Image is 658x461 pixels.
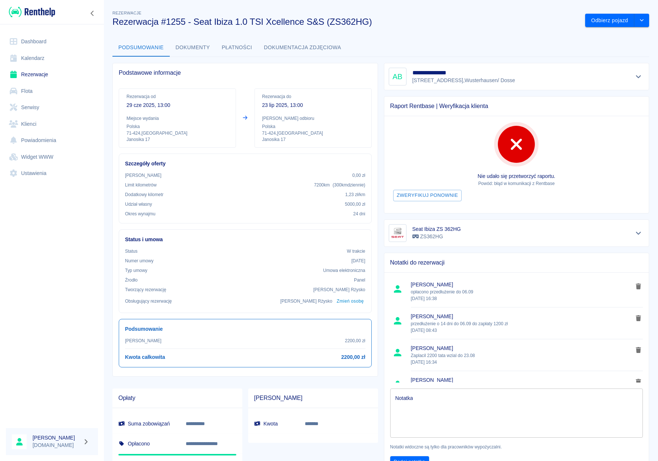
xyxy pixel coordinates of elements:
img: Image [390,226,405,240]
button: Zmień osobę [335,296,365,307]
h6: [PERSON_NAME] [33,434,80,441]
button: Płatności [216,39,258,57]
p: [PERSON_NAME] odbioru [262,115,364,122]
p: Miejsce wydania [126,115,228,122]
p: 71-424 , [GEOGRAPHIC_DATA] [126,130,228,137]
p: Typ umowy [125,267,147,274]
p: Zaplacil 2200 tata wzial do 23.08 [411,352,633,366]
a: Kalendarz [6,50,98,67]
p: Umowa elektroniczna [323,267,365,274]
span: [PERSON_NAME] [411,313,633,320]
span: ( 300 km dziennie ) [333,182,365,188]
button: drop-down [634,14,649,27]
p: Tworzący rezerwację [125,286,166,293]
button: Zwiń nawigację [87,9,98,18]
h6: Status i umowa [125,236,365,243]
p: [PERSON_NAME] Rżysko [280,298,333,304]
p: [DOMAIN_NAME] [33,441,80,449]
p: Status [125,248,138,255]
span: Raport Rentbase | Weryfikacja klienta [390,102,643,110]
p: [DATE] [351,258,365,264]
p: [DATE] 16:38 [411,295,633,302]
button: Pokaż szczegóły [632,228,645,238]
p: Żrodło [125,277,138,283]
p: ZS362HG [412,233,461,240]
p: 5000,00 zł [345,201,365,208]
p: Limit kilometrów [125,182,156,188]
button: Podsumowanie [112,39,170,57]
a: Ustawienia [6,165,98,182]
p: Panel [354,277,365,283]
p: Dodatkowy kilometr [125,191,163,198]
a: Powiadomienia [6,132,98,149]
span: Nadpłata: 0,00 zł [118,454,236,455]
p: [DATE] 16:34 [411,359,633,366]
button: delete note [633,345,644,355]
h6: Suma zobowiązań [118,420,174,427]
p: [DATE] 08:43 [411,327,633,334]
p: 1,23 zł /km [345,191,365,198]
span: [PERSON_NAME] [254,394,372,402]
p: Udział własny [125,201,152,208]
a: Widget WWW [6,149,98,165]
p: [STREET_ADDRESS] , Wusterhausen/ Dosse [412,77,515,84]
p: [PERSON_NAME] [125,172,161,179]
p: Powód: błąd w komunikacji z Rentbase [390,180,643,187]
h6: Kwota [254,420,293,427]
a: Serwisy [6,99,98,116]
button: delete note [633,282,644,291]
button: delete note [633,313,644,323]
p: Notatki widoczne są tylko dla pracowników wypożyczalni. [390,444,643,450]
p: Polska [126,123,228,130]
span: Podstawowe informacje [119,69,372,77]
span: Notatki do rezerwacji [390,259,643,266]
p: Janosika 17 [262,137,364,143]
button: delete note [633,377,644,387]
p: przedłużenie o 14 dni do 06.09 do zapłaty 1200 zł [411,320,633,334]
span: [PERSON_NAME] [411,344,633,352]
p: opłacono przedłużenie do 06.09 [411,289,633,302]
h6: Kwota całkowita [125,353,165,361]
h3: Rezerwacja #1255 - Seat Ibiza 1.0 TSI Xcellence S&S (ZS362HG) [112,17,579,27]
button: Pokaż szczegóły [632,71,645,82]
div: AB [389,68,406,85]
a: Dashboard [6,33,98,50]
img: Renthelp logo [9,6,55,18]
p: Rezerwacja od [126,93,228,100]
h6: 2200,00 zł [341,353,365,361]
p: Rezerwacja do [262,93,364,100]
span: [PERSON_NAME] [411,376,633,384]
p: [PERSON_NAME] Rżysko [313,286,365,293]
p: W trakcie [347,248,365,255]
p: Polska [262,123,364,130]
span: Opłaty [118,394,236,402]
a: Flota [6,83,98,100]
p: Okres wynajmu [125,211,155,217]
p: Janosika 17 [126,137,228,143]
p: 23 lip 2025, 13:00 [262,101,364,109]
p: 0,00 zł [352,172,365,179]
p: [PERSON_NAME] [125,337,161,344]
button: Zweryfikuj ponownie [393,190,462,201]
p: 24 dni [353,211,365,217]
span: Rezerwacje [112,11,141,15]
a: Rezerwacje [6,66,98,83]
p: 29 cze 2025, 13:00 [126,101,228,109]
p: Obsługujący rezerwację [125,298,172,304]
a: Klienci [6,116,98,132]
p: 2200,00 zł [345,337,365,344]
h6: Seat Ibiza ZS 362HG [412,225,461,233]
span: [PERSON_NAME] [411,281,633,289]
p: 7200 km [314,182,365,188]
button: Dokumenty [170,39,216,57]
p: Numer umowy [125,258,153,264]
p: Nie udało się przetworzyć raportu. [390,172,643,180]
h6: Podsumowanie [125,325,365,333]
p: 71-424 , [GEOGRAPHIC_DATA] [262,130,364,137]
a: Renthelp logo [6,6,55,18]
h6: Szczegóły oferty [125,160,365,168]
button: Odbierz pojazd [585,14,634,27]
h6: Opłacono [118,440,174,447]
button: Dokumentacja zdjęciowa [258,39,347,57]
